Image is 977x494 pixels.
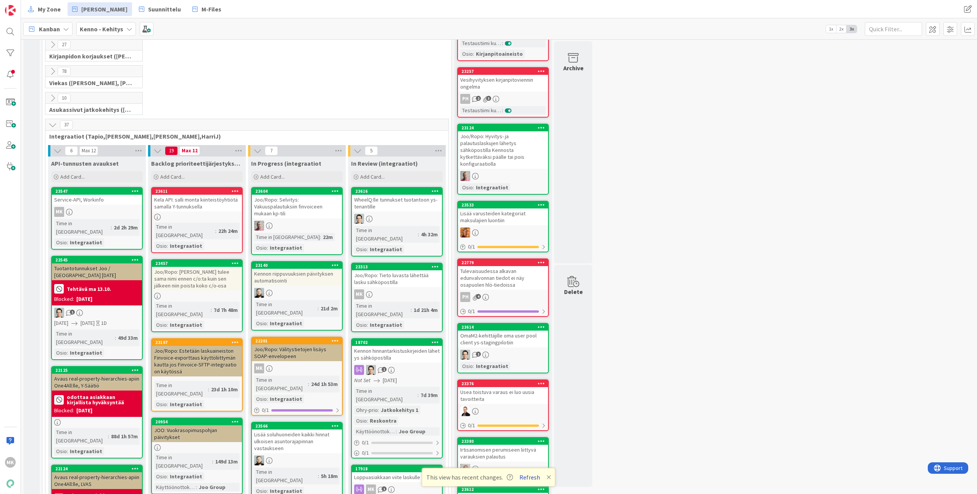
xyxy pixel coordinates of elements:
div: Time in [GEOGRAPHIC_DATA] [154,381,208,398]
span: [DATE] [54,319,68,327]
div: 20954 [152,418,242,425]
div: Integraatiot [268,244,304,252]
div: 0/1 [352,438,442,447]
span: Support [16,1,35,10]
div: 23566Lisää soluhuoneiden kaikki hinnat ulkoisen asuntorajapinnan vastaukseen [252,423,342,453]
div: 21d 2m [319,304,340,313]
div: Max 12 [182,149,198,153]
div: 22124Avaus real-property-hierarchies-apiin One4All:lle, LVAS [52,465,142,489]
div: 23533Lisää varusteiden kategoriat maksulajien luontiin [458,202,548,225]
div: Osio [154,242,167,250]
div: Time in [GEOGRAPHIC_DATA] [54,329,115,346]
span: 2 [476,96,481,101]
div: 20954JOO: Vuokrasopimuspohjan päivitykset [152,418,242,442]
div: Joo/Ropo: Estetään laskuaineiston Finvoice-exporttaus käyttöliittymän kautta jos Finvoice-SFTP-in... [152,346,242,376]
div: 23533 [461,202,548,208]
span: : [367,321,368,329]
span: : [418,230,419,239]
span: : [502,106,503,115]
div: Time in [GEOGRAPHIC_DATA] [154,223,215,239]
div: 23140 [255,263,342,268]
div: Usea toistuva varaus ei luo uusia tavoitteita [458,387,548,404]
div: 18702 [355,340,442,345]
div: Time in [GEOGRAPHIC_DATA] [354,302,411,318]
span: 3x [846,25,857,33]
div: Kennon hinnantarkistuskirjeiden lähetys sähköpostilla [352,346,442,363]
span: Kirjanpidon korjaukset (Jussi, JaakkoHä) [49,52,133,60]
div: Time in [GEOGRAPHIC_DATA] [254,233,320,241]
div: 23107 [152,339,242,346]
div: 23604Joo/Ropo: Selvitys: Vakuuspalautuksiin finvoiceen mukaan kp-tili [252,188,342,218]
div: Kirjanpitoaineisto [474,50,525,58]
div: 23566 [252,423,342,429]
div: Reskontra [368,417,398,425]
div: Service-API, Workinfo [52,195,142,205]
div: 23140Kennon riippuvuuksien päivityksen automatisointi [252,262,342,286]
div: Osio [354,321,367,329]
span: 19 [165,146,178,155]
img: TT [354,214,364,224]
div: 23376Usea toistuva varaus ei luo uusia tavoitteita [458,380,548,404]
div: Integraatiot [368,321,404,329]
img: TT [366,365,376,375]
div: 22h 24m [216,227,240,235]
div: 22201 [255,338,342,344]
div: 23313 [352,263,442,270]
div: 22125 [52,367,142,374]
div: 23604 [255,189,342,194]
span: M-Files [202,5,221,14]
span: Add Card... [260,173,285,180]
div: Osio [254,395,267,403]
span: 1 [70,310,75,315]
div: Testaustiimi kurkkaa [460,106,502,115]
div: Time in [GEOGRAPHIC_DATA] [254,468,318,484]
img: HJ [460,171,470,181]
b: Kenno - Kehitys [80,25,123,33]
div: 18702 [352,339,442,346]
div: MK [54,207,64,217]
div: Blocked: [54,407,74,415]
div: 18702Kennon hinnantarkistuskirjeiden lähetys sähköpostilla [352,339,442,363]
div: Integraatiot [168,472,204,481]
span: : [67,238,68,247]
div: MK [354,289,364,299]
div: Käyttöönottokriittisyys [354,427,396,436]
span: : [473,362,474,370]
div: 23614 [458,324,548,331]
i: Not Set [354,377,371,384]
span: API-tunnusten avaukset [51,160,119,167]
img: SH [254,288,264,298]
span: 27 [58,40,71,49]
span: Kanban [39,24,60,34]
a: M-Files [188,2,226,16]
div: 23124Joo/Ropo: Hyvitys- ja palautuslaskujen lähetys sähköpostilla Kennosta kytkettäväksi päälle t... [458,124,548,169]
div: Integraatiot [68,238,104,247]
span: 2x [836,25,846,33]
div: 23616WheelQ:lle tunnukset tuotantoon ys-tenantille [352,188,442,211]
span: : [211,306,212,314]
span: : [67,349,68,357]
span: This view has recent changes. [426,473,513,482]
span: 0 / 1 [468,421,475,429]
img: avatar [5,478,16,489]
div: 17918 [352,465,442,472]
div: 22779 [461,260,548,265]
span: Add Card... [60,173,85,180]
div: 23612 [458,486,548,493]
span: : [473,50,474,58]
div: MK [254,363,264,373]
span: Add Card... [160,173,185,180]
div: 23257 [461,69,548,74]
div: JH [458,464,548,474]
div: Osio [354,245,367,253]
div: Joo/Ropo: Tieto luvasta lähettää lasku sähköpostilla [352,270,442,287]
div: 23614OmaM2-kehittäjille oma user pool client ys-stagingpilotiin [458,324,548,347]
span: : [167,321,168,329]
div: Integraatiot [168,400,204,408]
div: 23124 [461,125,548,131]
div: 22124 [55,466,142,471]
input: Quick Filter... [865,22,922,36]
div: 23257 [458,68,548,75]
span: : [167,400,168,408]
div: 1d 21h 4m [412,306,440,314]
